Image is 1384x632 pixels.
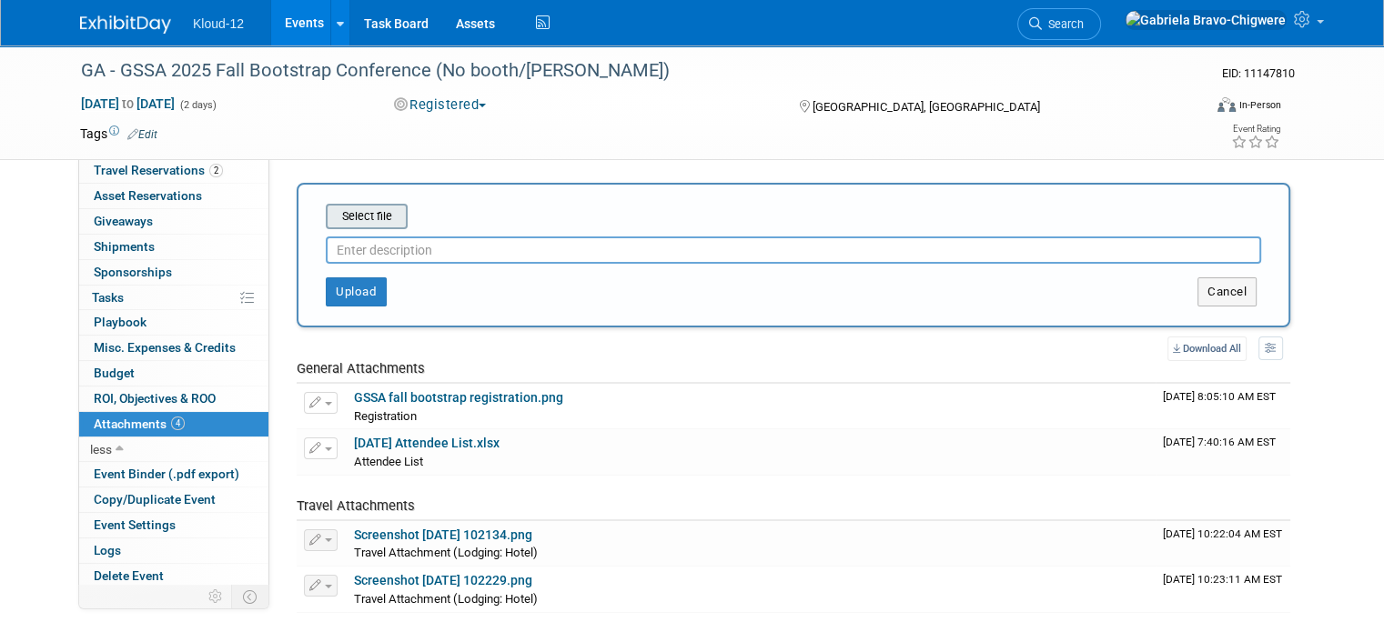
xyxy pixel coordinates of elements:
[80,95,176,112] span: [DATE] [DATE]
[94,239,155,254] span: Shipments
[94,163,223,177] span: Travel Reservations
[79,361,268,386] a: Budget
[1156,521,1290,567] td: Upload Timestamp
[94,416,185,431] span: Attachments
[193,16,244,31] span: Kloud-12
[1238,98,1281,112] div: In-Person
[79,412,268,436] a: Attachments4
[1163,390,1276,403] span: Upload Timestamp
[94,568,164,583] span: Delete Event
[354,455,423,468] span: Attendee List
[92,290,124,305] span: Tasks
[209,164,223,177] span: 2
[79,286,268,310] a: Tasks
[94,214,153,228] span: Giveaways
[354,390,563,405] a: GSSA fall bootstrap registration.png
[1231,125,1280,134] div: Event Rating
[79,209,268,234] a: Giveaways
[94,340,236,355] span: Misc. Expenses & Credits
[1222,66,1295,80] span: Event ID: 11147810
[90,442,112,456] span: less
[1104,95,1281,122] div: Event Format
[94,543,121,557] span: Logs
[1167,336,1247,361] a: Download All
[79,184,268,208] a: Asset Reservations
[200,585,232,608] td: Personalize Event Tab Strip
[79,437,268,462] a: less
[79,538,268,563] a: Logs
[119,96,136,111] span: to
[354,546,538,559] span: Travel Attachment (Lodging: Hotel)
[178,99,217,111] span: (2 days)
[127,128,157,141] a: Edit
[354,573,532,587] a: Screenshot [DATE] 102229.png
[354,527,532,542] a: Screenshot [DATE] 102134.png
[79,235,268,259] a: Shipments
[1017,8,1101,40] a: Search
[388,95,494,115] button: Registered
[94,366,135,380] span: Budget
[94,265,172,279] span: Sponsorships
[354,409,417,423] span: Registration
[79,158,268,183] a: Travel Reservations2
[1217,97,1236,112] img: Format-Inperson.png
[1156,567,1290,612] td: Upload Timestamp
[171,416,185,430] span: 4
[1163,527,1282,540] span: Upload Timestamp
[94,315,146,329] span: Playbook
[1197,277,1257,306] button: Cancel
[297,360,425,376] span: General Attachments
[79,462,268,487] a: Event Binder (.pdf export)
[297,497,415,514] span: Travel Attachments
[79,513,268,537] a: Event Settings
[80,15,171,34] img: ExhibitDay
[94,466,239,481] span: Event Binder (.pdf export)
[79,386,268,411] a: ROI, Objectives & ROO
[326,277,387,306] button: Upload
[94,391,216,406] span: ROI, Objectives & ROO
[79,564,268,588] a: Delete Event
[79,260,268,285] a: Sponsorships
[354,592,538,606] span: Travel Attachment (Lodging: Hotel)
[80,125,157,143] td: Tags
[79,487,268,512] a: Copy/Duplicate Event
[75,55,1179,87] div: GA - GSSA 2025 Fall Bootstrap Conference (No booth/[PERSON_NAME])
[1163,436,1276,448] span: Upload Timestamp
[1156,384,1290,429] td: Upload Timestamp
[1042,17,1084,31] span: Search
[1156,429,1290,475] td: Upload Timestamp
[94,188,202,203] span: Asset Reservations
[79,336,268,360] a: Misc. Expenses & Credits
[813,100,1040,114] span: [GEOGRAPHIC_DATA], [GEOGRAPHIC_DATA]
[1163,573,1282,586] span: Upload Timestamp
[94,517,176,532] span: Event Settings
[326,236,1261,264] input: Enter description
[1125,10,1287,30] img: Gabriela Bravo-Chigwere
[354,436,500,450] a: [DATE] Attendee List.xlsx
[79,310,268,335] a: Playbook
[232,585,269,608] td: Toggle Event Tabs
[94,492,216,507] span: Copy/Duplicate Event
